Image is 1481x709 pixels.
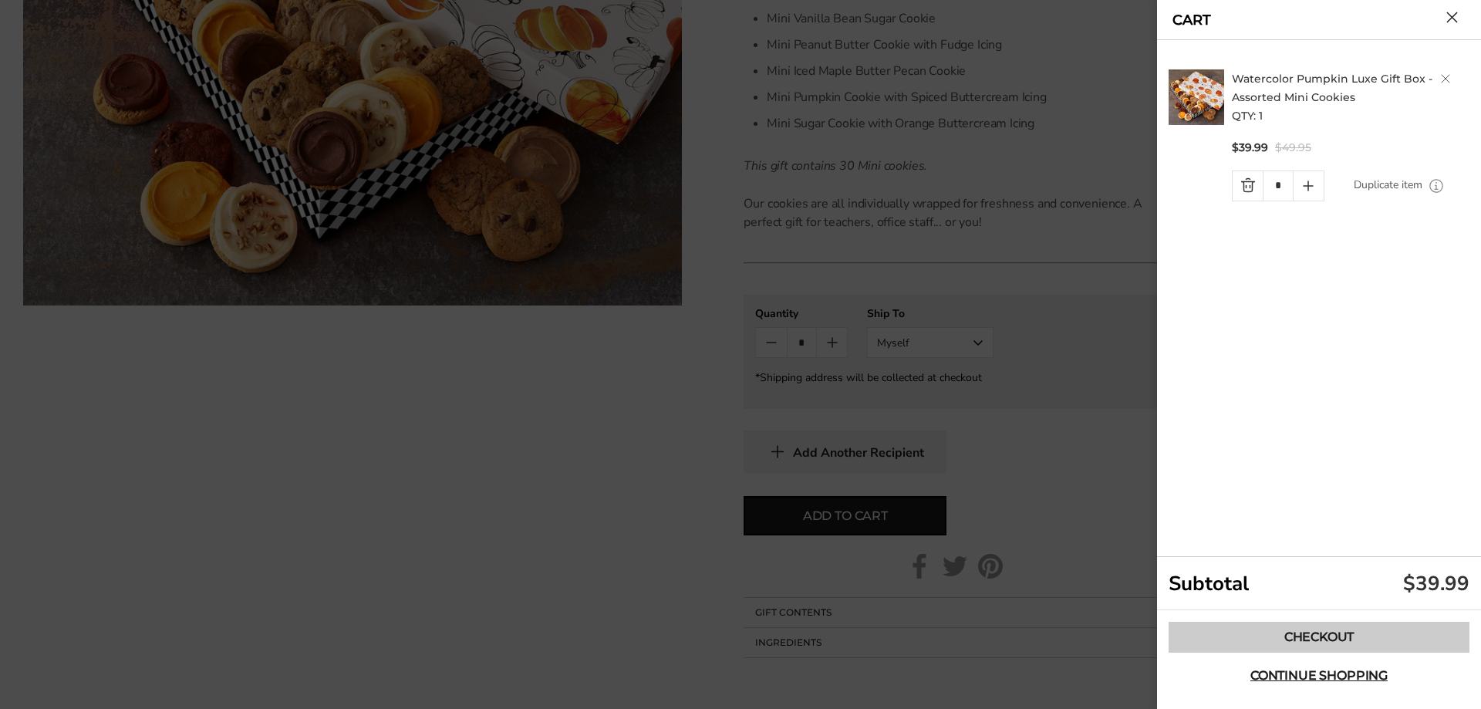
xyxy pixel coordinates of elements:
a: Duplicate item [1354,177,1422,194]
div: Subtotal [1157,557,1481,610]
span: Continue shopping [1250,670,1388,682]
a: Quantity minus button [1233,171,1263,201]
a: Checkout [1169,622,1469,653]
h2: QTY: 1 [1232,69,1474,125]
a: Delete product [1441,74,1450,83]
img: C. Krueger's. image [1169,69,1224,125]
span: $49.95 [1275,140,1311,155]
a: Watercolor Pumpkin Luxe Gift Box - Assorted Mini Cookies [1232,72,1432,104]
a: CART [1172,13,1211,27]
span: $39.99 [1232,140,1268,155]
a: Quantity plus button [1294,171,1324,201]
div: $39.99 [1403,570,1469,597]
input: Quantity Input [1263,171,1293,201]
button: Continue shopping [1169,660,1469,691]
button: Close cart [1446,12,1458,23]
